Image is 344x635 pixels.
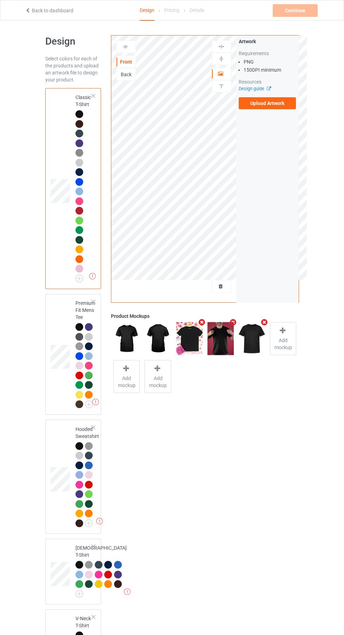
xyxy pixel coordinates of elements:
img: regular.jpg [145,322,171,355]
div: Resources [239,78,296,85]
img: svg+xml;base64,PD94bWwgdmVyc2lvbj0iMS4wIiBlbmNvZGluZz0iVVRGLTgiPz4KPHN2ZyB3aWR0aD0iMjJweCIgaGVpZ2... [85,400,93,408]
a: Design guide [239,86,271,91]
div: Classic T-Shirt [75,94,92,280]
img: exclamation icon [92,399,99,405]
div: Hooded Sweatshirt [45,420,101,534]
div: Add mockup [113,360,140,393]
span: Add mockup [270,337,296,351]
img: svg+xml;base64,PD94bWwgdmVyc2lvbj0iMS4wIiBlbmNvZGluZz0iVVRGLTgiPz4KPHN2ZyB3aWR0aD0iMjJweCIgaGVpZ2... [75,275,83,282]
div: Design [140,0,154,21]
div: Details [190,0,204,20]
i: Remove mockup [260,319,269,326]
img: svg%3E%0A [218,55,225,62]
div: Requirements [239,50,296,57]
li: 150 DPI minimum [244,66,296,73]
div: Pricing [164,0,179,20]
div: Select colors for each of the products and upload an artwork file to design your product. [45,55,101,83]
img: heather_texture.png [75,149,83,157]
img: svg+xml;base64,PD94bWwgdmVyc2lvbj0iMS4wIiBlbmNvZGluZz0iVVRGLTgiPz4KPHN2ZyB3aWR0aD0iMjJweCIgaGVpZ2... [85,519,93,527]
div: Front [117,58,135,65]
i: Remove mockup [198,319,206,326]
img: svg%3E%0A [218,83,225,90]
div: Hooded Sweatshirt [75,426,99,527]
div: Back [117,71,135,78]
span: Add mockup [114,375,139,389]
img: regular.jpg [207,322,234,355]
div: Product Mockups [111,313,299,320]
label: Upload Artwork [239,97,296,109]
h1: Design [45,35,101,48]
img: regular.jpg [113,322,140,355]
div: Premium Fit Mens Tee [45,294,101,415]
div: Artwork [239,38,296,45]
img: regular.jpg [176,322,203,355]
img: svg%3E%0A [218,43,225,50]
div: Add mockup [145,360,171,393]
div: Add mockup [270,322,296,355]
div: [DEMOGRAPHIC_DATA] T-Shirt [45,539,101,604]
li: PNG [244,58,296,65]
a: Back to dashboard [25,8,73,13]
img: exclamation icon [89,273,96,280]
img: exclamation icon [96,518,103,524]
span: Add mockup [145,375,171,389]
img: regular.jpg [239,322,265,355]
div: [DEMOGRAPHIC_DATA] T-Shirt [75,544,127,595]
img: heather_texture.png [75,342,83,350]
img: svg+xml;base64,PD94bWwgdmVyc2lvbj0iMS4wIiBlbmNvZGluZz0iVVRGLTgiPz4KPHN2ZyB3aWR0aD0iMjJweCIgaGVpZ2... [75,590,83,598]
i: Remove mockup [229,319,238,326]
div: Classic T-Shirt [45,88,101,289]
div: Premium Fit Mens Tee [75,300,95,408]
